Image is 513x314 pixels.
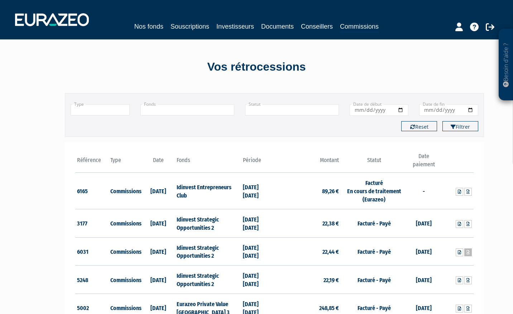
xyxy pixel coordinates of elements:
[109,152,142,173] th: Type
[142,266,175,294] td: [DATE]
[274,173,341,209] td: 89,26 €
[171,22,209,32] a: Souscriptions
[241,152,274,173] th: Période
[109,209,142,237] td: Commissions
[341,266,407,294] td: Facturé - Payé
[407,237,441,266] td: [DATE]
[109,266,142,294] td: Commissions
[340,22,379,33] a: Commissions
[341,209,407,237] td: Facturé - Payé
[241,173,274,209] td: [DATE] [DATE]
[407,266,441,294] td: [DATE]
[175,152,241,173] th: Fonds
[241,266,274,294] td: [DATE] [DATE]
[109,173,142,209] td: Commissions
[401,121,437,131] button: Reset
[142,173,175,209] td: [DATE]
[274,209,341,237] td: 22,38 €
[341,152,407,173] th: Statut
[75,152,109,173] th: Référence
[75,173,109,209] td: 6165
[109,237,142,266] td: Commissions
[341,173,407,209] td: Facturé En cours de traitement (Eurazeo)
[134,22,163,32] a: Nos fonds
[442,121,478,131] button: Filtrer
[15,13,89,26] img: 1732889491-logotype_eurazeo_blanc_rvb.png
[52,59,461,75] div: Vos rétrocessions
[175,209,241,237] td: Idinvest Strategic Opportunities 2
[407,173,441,209] td: -
[274,266,341,294] td: 22,19 €
[341,237,407,266] td: Facturé - Payé
[142,209,175,237] td: [DATE]
[407,209,441,237] td: [DATE]
[274,237,341,266] td: 22,44 €
[75,266,109,294] td: 5248
[175,266,241,294] td: Idinvest Strategic Opportunities 2
[301,22,333,32] a: Conseillers
[261,22,294,32] a: Documents
[241,237,274,266] td: [DATE] [DATE]
[216,22,254,32] a: Investisseurs
[241,209,274,237] td: [DATE] [DATE]
[407,152,441,173] th: Date paiement
[502,33,510,97] p: Besoin d'aide ?
[175,173,241,209] td: Idinvest Entrepreneurs Club
[75,209,109,237] td: 3177
[142,152,175,173] th: Date
[175,237,241,266] td: Idinvest Strategic Opportunities 2
[75,237,109,266] td: 6031
[274,152,341,173] th: Montant
[142,237,175,266] td: [DATE]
